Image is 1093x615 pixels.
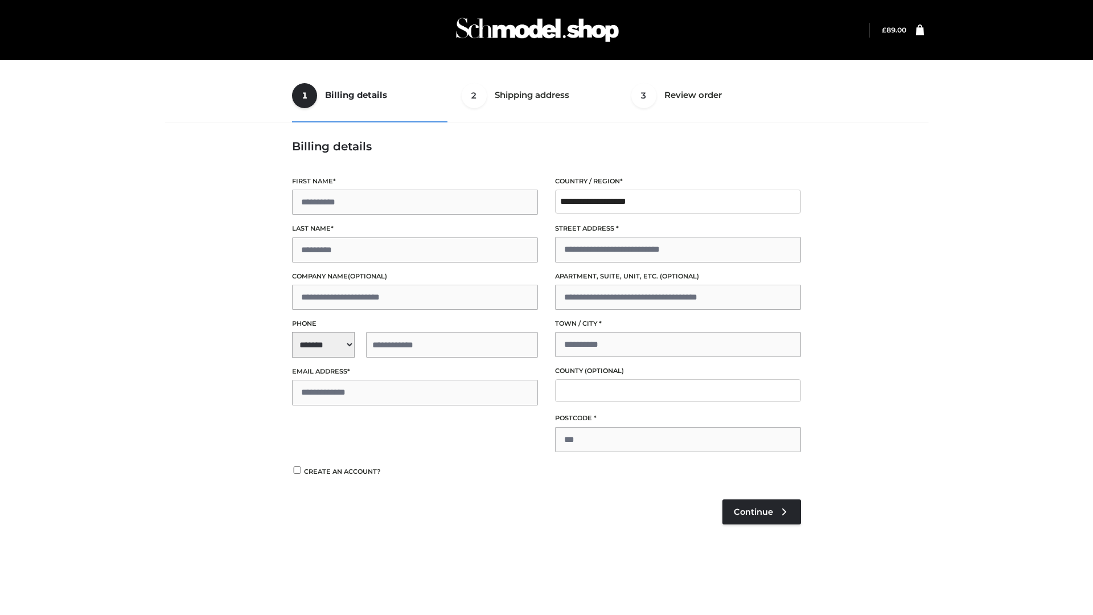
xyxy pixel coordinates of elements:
[292,176,538,187] label: First name
[555,176,801,187] label: Country / Region
[585,367,624,375] span: (optional)
[292,223,538,234] label: Last name
[292,466,302,474] input: Create an account?
[555,318,801,329] label: Town / City
[882,26,906,34] a: £89.00
[722,499,801,524] a: Continue
[348,272,387,280] span: (optional)
[292,366,538,377] label: Email address
[660,272,699,280] span: (optional)
[304,468,381,475] span: Create an account?
[555,366,801,376] label: County
[734,507,773,517] span: Continue
[882,26,906,34] bdi: 89.00
[555,413,801,424] label: Postcode
[292,271,538,282] label: Company name
[292,140,801,153] h3: Billing details
[292,318,538,329] label: Phone
[882,26,886,34] span: £
[555,223,801,234] label: Street address
[452,7,623,52] img: Schmodel Admin 964
[555,271,801,282] label: Apartment, suite, unit, etc.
